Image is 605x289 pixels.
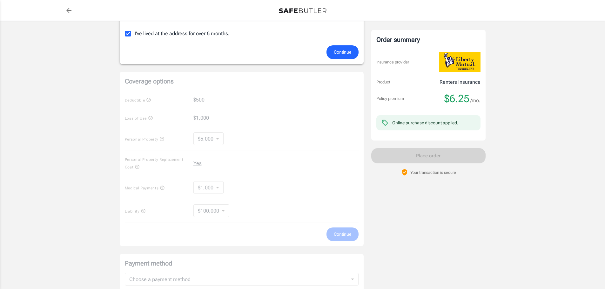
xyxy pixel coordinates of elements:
img: Liberty Mutual [439,52,481,72]
p: Your transaction is secure [410,169,456,175]
p: Insurance provider [376,59,409,65]
p: Product [376,79,390,85]
p: Policy premium [376,95,404,102]
div: Order summary [376,35,481,44]
div: Online purchase discount applied. [392,120,458,126]
a: back to quotes [63,4,75,17]
span: I've lived at the address for over 6 months. [135,30,230,37]
button: Continue [326,45,359,59]
span: /mo. [470,96,481,105]
p: Renters Insurance [440,78,481,86]
span: Continue [334,48,351,56]
img: Back to quotes [279,8,326,13]
span: $6.25 [444,92,469,105]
